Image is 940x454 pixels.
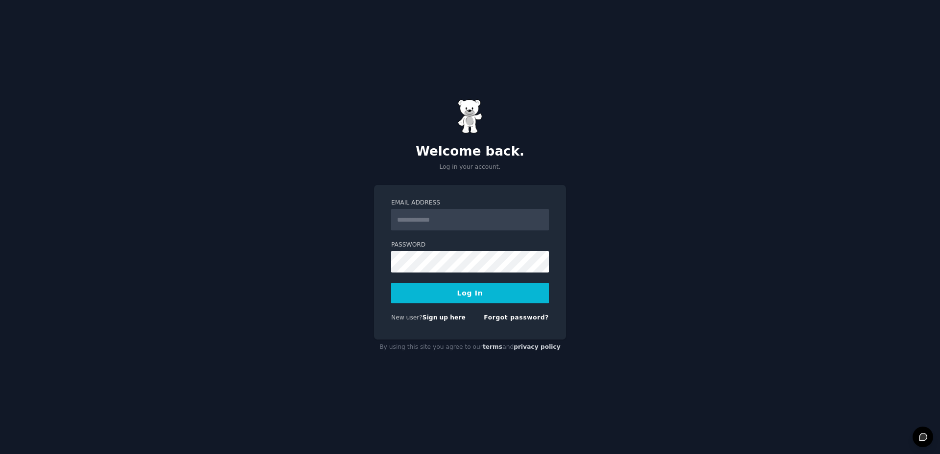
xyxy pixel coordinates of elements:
a: terms [483,343,502,350]
a: Sign up here [423,314,466,321]
img: Gummy Bear [458,99,482,134]
div: By using this site you agree to our and [374,340,566,355]
span: New user? [391,314,423,321]
label: Password [391,241,549,250]
p: Log in your account. [374,163,566,172]
a: Forgot password? [484,314,549,321]
button: Log In [391,283,549,303]
a: privacy policy [514,343,561,350]
label: Email Address [391,199,549,207]
h2: Welcome back. [374,144,566,159]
